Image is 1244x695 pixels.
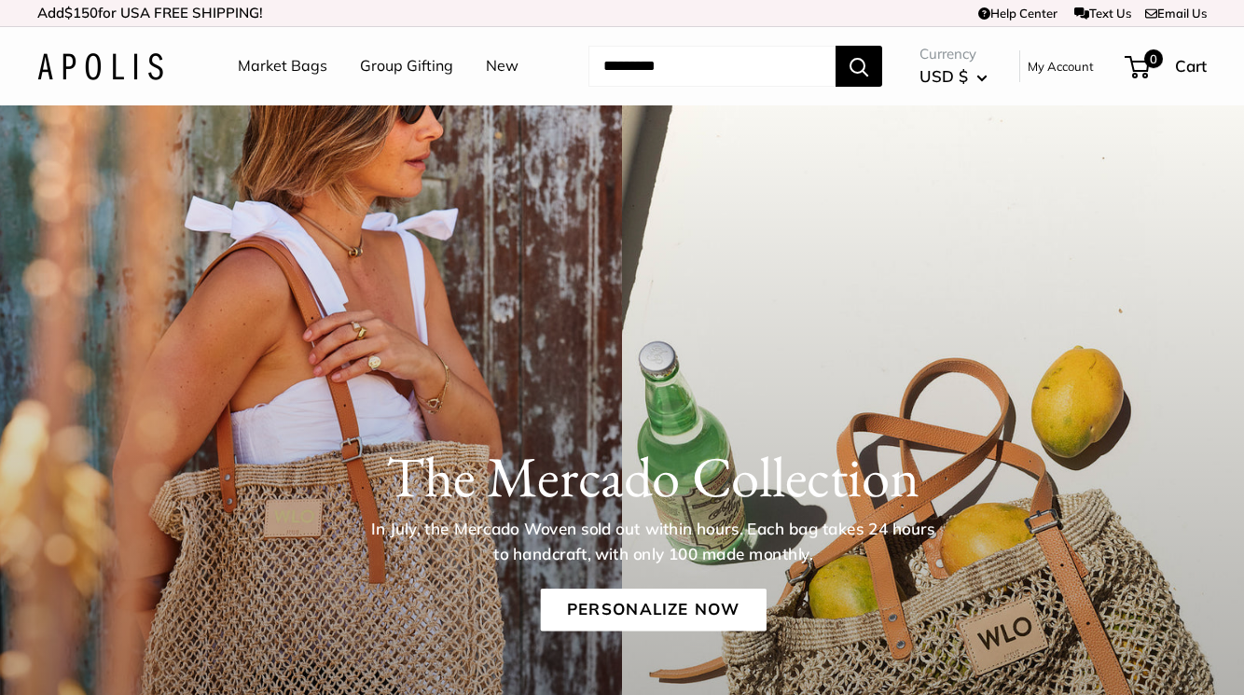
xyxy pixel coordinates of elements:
a: 0 Cart [1127,51,1207,81]
a: Help Center [978,6,1057,21]
span: Currency [919,41,988,67]
span: Cart [1175,56,1207,76]
a: Group Gifting [360,52,453,80]
a: Email Us [1145,6,1207,21]
span: $150 [64,4,98,21]
p: In July, the Mercado Woven sold out within hours. Each bag takes 24 hours to handcraft, with only... [366,517,942,566]
span: USD $ [919,66,968,86]
h1: The Mercado Collection [98,443,1209,510]
a: Market Bags [238,52,327,80]
a: Text Us [1074,6,1131,21]
img: Apolis [37,53,163,80]
input: Search... [588,46,836,87]
button: USD $ [919,62,988,91]
a: My Account [1028,55,1094,77]
a: New [486,52,518,80]
span: 0 [1144,49,1163,68]
a: Personalize Now [540,589,766,632]
button: Search [836,46,882,87]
